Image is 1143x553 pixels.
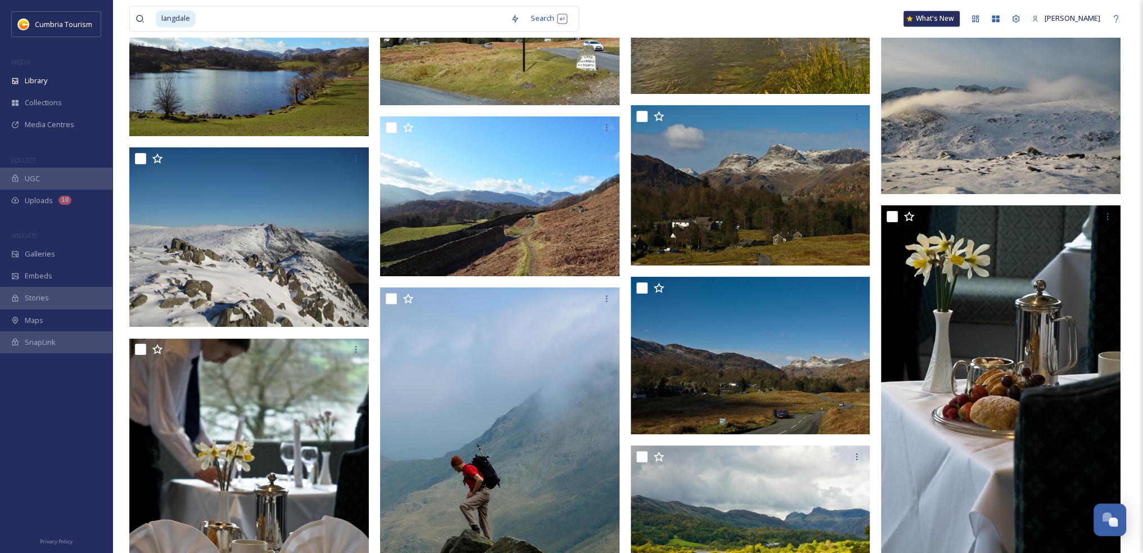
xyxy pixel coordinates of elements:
[25,97,62,108] span: Collections
[156,10,196,26] span: langdale
[1026,7,1106,29] a: [PERSON_NAME]
[18,19,29,30] img: images.jpg
[58,196,71,205] div: 10
[129,147,369,327] img: IMG_0138.JPG
[903,11,960,26] a: What's New
[1094,503,1126,536] button: Open Chat
[631,277,870,434] img: Lakes Cumbria Tourism991.jpg
[40,534,73,547] a: Privacy Policy
[25,337,56,348] span: SnapLink
[881,14,1121,194] img: IMG_0141.JPG
[631,105,870,265] img: Lakes Cumbria Tourism965.jpg
[380,116,620,276] img: Lakes Cumbria Tourism195.jpg
[25,75,47,86] span: Library
[1045,13,1100,23] span: [PERSON_NAME]
[25,293,49,303] span: Stories
[35,19,92,29] span: Cumbria Tourism
[11,156,35,164] span: COLLECT
[25,173,40,184] span: UGC
[25,249,55,259] span: Galleries
[11,231,37,240] span: WIDGETS
[25,119,74,130] span: Media Centres
[25,271,52,281] span: Embeds
[25,195,53,206] span: Uploads
[525,7,573,29] div: Search
[25,315,43,326] span: Maps
[11,58,31,66] span: MEDIA
[40,538,73,545] span: Privacy Policy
